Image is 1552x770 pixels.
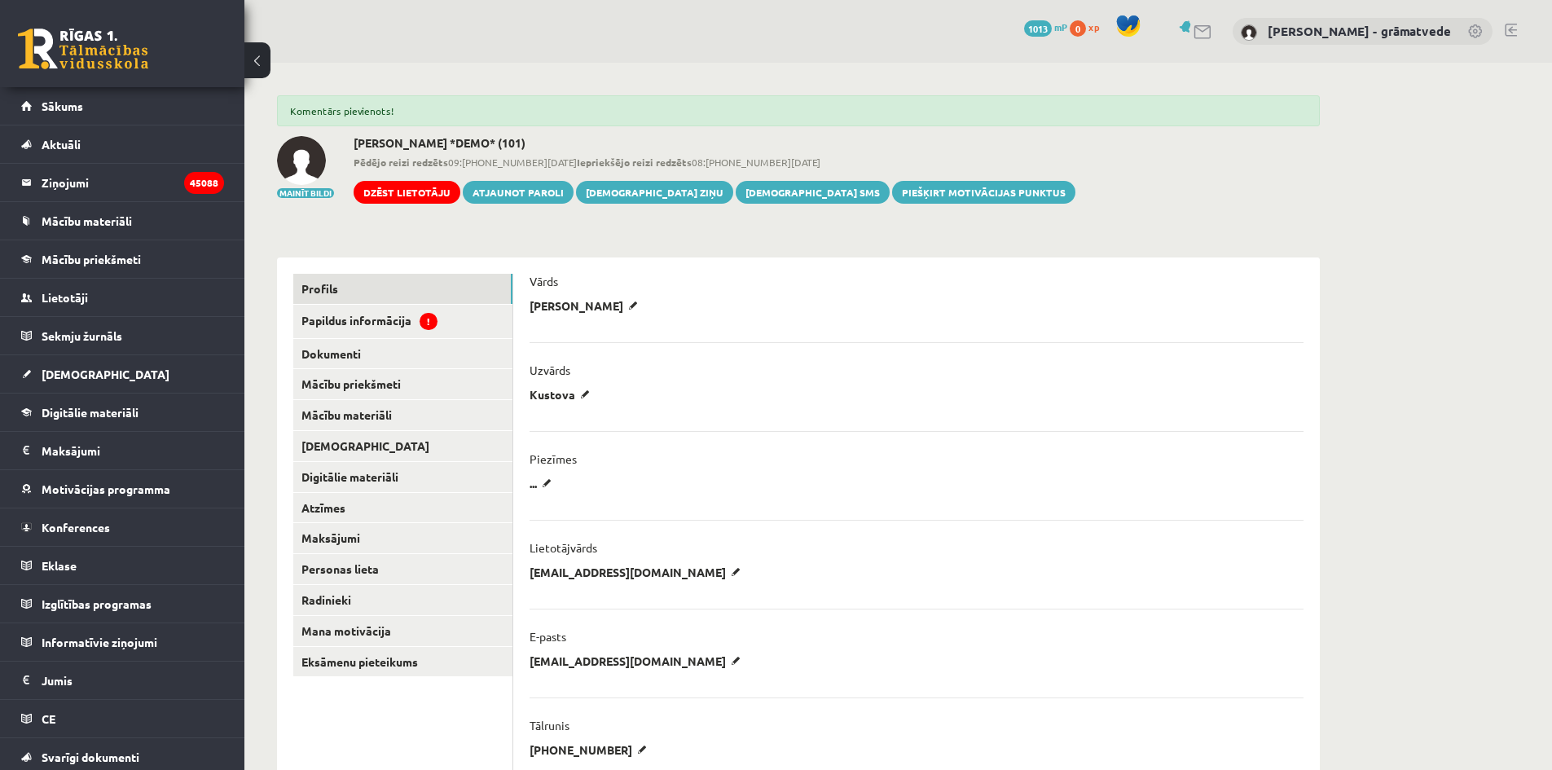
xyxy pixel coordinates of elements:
span: ! [420,313,437,330]
a: [DEMOGRAPHIC_DATA] [293,431,512,461]
p: Vārds [530,274,558,288]
h2: [PERSON_NAME] *DEMO* (101) [354,136,1075,150]
a: Aktuāli [21,125,224,163]
span: 1013 [1024,20,1052,37]
a: Eklase [21,547,224,584]
a: Radinieki [293,585,512,615]
p: [PHONE_NUMBER] [530,742,653,757]
span: Mācību priekšmeti [42,252,141,266]
p: Kustova [530,387,596,402]
img: Kerija Daniela Kustova [277,136,326,185]
a: Maksājumi [293,523,512,553]
span: Sekmju žurnāls [42,328,122,343]
span: Eklase [42,558,77,573]
legend: Ziņojumi [42,164,224,201]
a: Papildus informācija! [293,305,512,338]
p: E-pasts [530,629,566,644]
p: Tālrunis [530,718,569,733]
a: Personas lieta [293,554,512,584]
a: Mana motivācija [293,616,512,646]
span: [DEMOGRAPHIC_DATA] [42,367,169,381]
a: Sākums [21,87,224,125]
a: Eksāmenu pieteikums [293,647,512,677]
span: Aktuāli [42,137,81,152]
a: 0 xp [1070,20,1107,33]
a: Lietotāji [21,279,224,316]
a: Konferences [21,508,224,546]
a: Motivācijas programma [21,470,224,508]
a: 1013 mP [1024,20,1067,33]
legend: Maksājumi [42,432,224,469]
img: Antra Sondore - grāmatvede [1241,24,1257,41]
span: Informatīvie ziņojumi [42,635,157,649]
a: Atjaunot paroli [463,181,574,204]
span: CE [42,711,55,726]
span: Sākums [42,99,83,113]
a: Ziņojumi45088 [21,164,224,201]
span: 0 [1070,20,1086,37]
a: Mācību priekšmeti [21,240,224,278]
a: Mācību priekšmeti [293,369,512,399]
a: Atzīmes [293,493,512,523]
span: 09:[PHONE_NUMBER][DATE] 08:[PHONE_NUMBER][DATE] [354,155,1075,169]
a: [PERSON_NAME] - grāmatvede [1268,23,1451,39]
span: Lietotāji [42,290,88,305]
a: Maksājumi [21,432,224,469]
a: Informatīvie ziņojumi [21,623,224,661]
span: Svarīgi dokumenti [42,750,139,764]
div: Komentārs pievienots! [277,95,1320,126]
span: Izglītības programas [42,596,152,611]
span: Motivācijas programma [42,482,170,496]
span: Konferences [42,520,110,535]
p: Piezīmes [530,451,577,466]
span: Jumis [42,673,73,688]
a: Jumis [21,662,224,699]
a: Mācību materiāli [293,400,512,430]
p: Uzvārds [530,363,570,377]
a: Dokumenti [293,339,512,369]
span: mP [1054,20,1067,33]
a: CE [21,700,224,737]
p: ... [530,476,557,491]
span: Digitālie materiāli [42,405,138,420]
a: Izglītības programas [21,585,224,623]
a: [DEMOGRAPHIC_DATA] SMS [736,181,890,204]
a: Profils [293,274,512,304]
p: [PERSON_NAME] [530,298,644,313]
span: Mācību materiāli [42,213,132,228]
a: Rīgas 1. Tālmācības vidusskola [18,29,148,69]
p: [EMAIL_ADDRESS][DOMAIN_NAME] [530,653,746,668]
a: [DEMOGRAPHIC_DATA] ziņu [576,181,733,204]
b: Pēdējo reizi redzēts [354,156,448,169]
i: 45088 [184,172,224,194]
a: Digitālie materiāli [293,462,512,492]
a: Dzēst lietotāju [354,181,460,204]
a: Mācību materiāli [21,202,224,240]
a: Digitālie materiāli [21,394,224,431]
button: Mainīt bildi [277,188,334,198]
p: [EMAIL_ADDRESS][DOMAIN_NAME] [530,565,746,579]
a: Sekmju žurnāls [21,317,224,354]
a: Piešķirt motivācijas punktus [892,181,1075,204]
p: Lietotājvārds [530,540,597,555]
b: Iepriekšējo reizi redzēts [577,156,692,169]
span: xp [1088,20,1099,33]
a: [DEMOGRAPHIC_DATA] [21,355,224,393]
